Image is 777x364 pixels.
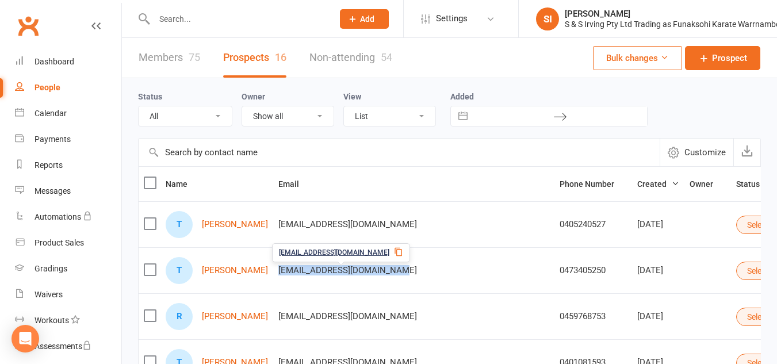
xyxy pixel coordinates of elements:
div: 0405240527 [560,220,627,229]
span: [EMAIL_ADDRESS][DOMAIN_NAME] [278,259,417,281]
button: Phone Number [560,177,627,191]
span: Add [360,14,374,24]
div: Payments [35,135,71,144]
a: [PERSON_NAME] [202,266,268,275]
div: 75 [189,51,200,63]
button: Owner [690,177,726,191]
div: People [35,83,60,92]
div: Messages [35,186,71,196]
span: Owner [690,179,726,189]
div: 0473405250 [560,266,627,275]
button: Add [340,9,389,29]
span: [EMAIL_ADDRESS][DOMAIN_NAME] [278,305,417,327]
div: 0459768753 [560,312,627,321]
button: Customize [660,139,733,166]
span: Status [736,179,772,189]
label: View [343,92,361,101]
a: Reports [15,152,121,178]
a: [PERSON_NAME] [202,312,268,321]
span: Customize [684,145,726,159]
a: Automations [15,204,121,230]
span: Prospect [712,51,747,65]
a: Product Sales [15,230,121,256]
div: Workouts [35,316,69,325]
a: Messages [15,178,121,204]
a: Clubworx [14,12,43,40]
a: Prospect [685,46,760,70]
div: Rachael [166,303,193,330]
div: Tahlia [166,211,193,238]
input: Search by contact name [139,139,660,166]
div: Open Intercom Messenger [12,325,39,352]
div: Dashboard [35,57,74,66]
div: 54 [381,51,392,63]
span: Settings [436,6,468,32]
div: Assessments [35,342,91,351]
a: People [15,75,121,101]
a: Non-attending54 [309,38,392,78]
label: Added [450,92,648,101]
span: [EMAIL_ADDRESS][DOMAIN_NAME] [279,247,389,258]
span: Name [166,179,200,189]
button: Status [736,177,772,191]
div: Automations [35,212,81,221]
div: Calendar [35,109,67,118]
div: [DATE] [637,220,679,229]
div: Gradings [35,264,67,273]
a: Calendar [15,101,121,127]
button: Name [166,177,200,191]
div: Reports [35,160,63,170]
div: 16 [275,51,286,63]
div: Waivers [35,290,63,299]
button: Bulk changes [593,46,682,70]
span: Created [637,179,679,189]
label: Status [138,92,162,101]
label: Owner [242,92,265,101]
div: Tegan [166,257,193,284]
span: [EMAIL_ADDRESS][DOMAIN_NAME] [278,213,417,235]
button: Email [278,177,312,191]
button: Interact with the calendar and add the check-in date for your trip. [453,106,473,126]
a: Workouts [15,308,121,334]
a: Prospects16 [223,38,286,78]
div: Product Sales [35,238,84,247]
a: Members75 [139,38,200,78]
a: Dashboard [15,49,121,75]
div: [DATE] [637,312,679,321]
span: Phone Number [560,179,627,189]
a: Assessments [15,334,121,359]
input: Search... [151,11,325,27]
span: Email [278,179,312,189]
button: Created [637,177,679,191]
div: SI [536,7,559,30]
a: Waivers [15,282,121,308]
a: [PERSON_NAME] [202,220,268,229]
a: Payments [15,127,121,152]
div: [DATE] [637,266,679,275]
a: Gradings [15,256,121,282]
